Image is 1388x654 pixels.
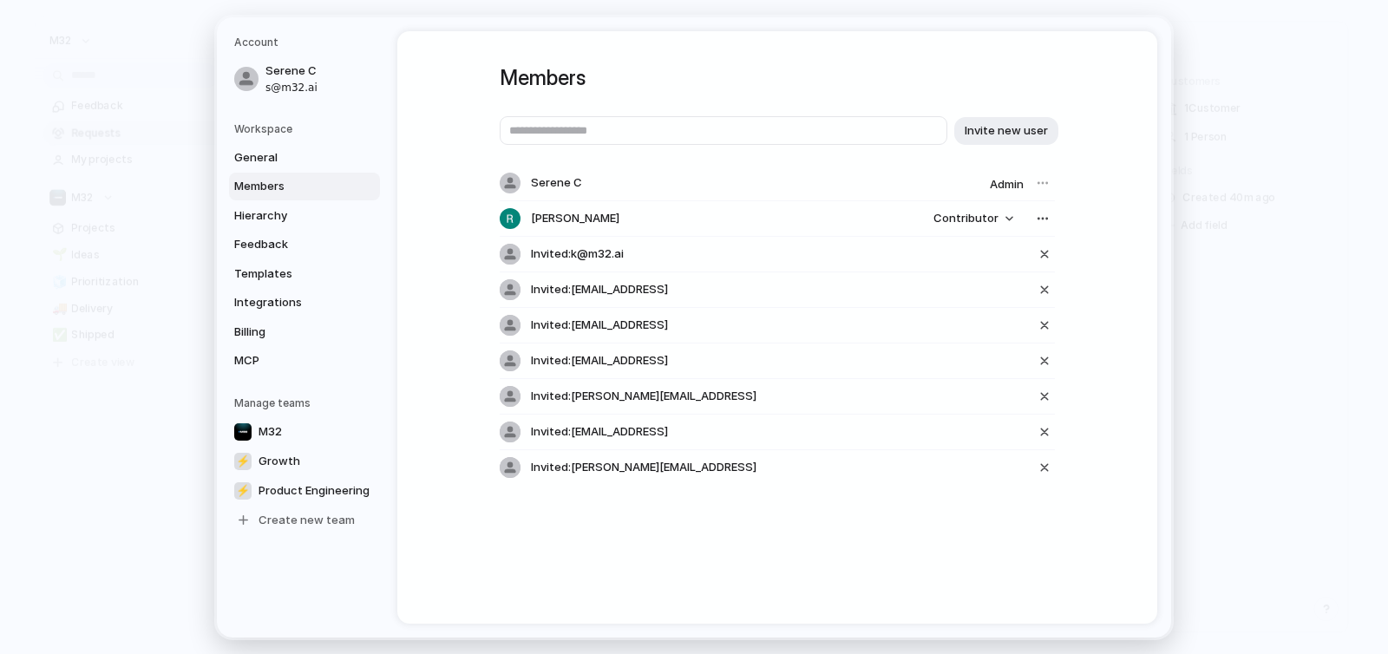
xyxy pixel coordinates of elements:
a: Hierarchy [229,201,380,229]
a: ⚡Growth [229,447,380,474]
div: ⚡ [234,481,252,499]
span: Contributor [933,210,998,227]
a: General [229,143,380,171]
div: ⚡ [234,452,252,469]
a: Members [229,173,380,200]
button: Contributor [923,206,1024,231]
a: Feedback [229,231,380,258]
span: Invite new user [965,121,1048,139]
a: M32 [229,417,380,445]
span: Invited: k@m32.ai [531,245,624,263]
span: Invited: [EMAIL_ADDRESS] [531,352,668,370]
span: General [234,148,345,166]
span: Serene C [531,174,582,192]
span: Invited: [PERSON_NAME][EMAIL_ADDRESS] [531,388,756,405]
a: MCP [229,347,380,375]
a: Billing [229,317,380,345]
span: MCP [234,352,345,370]
span: Invited: [EMAIL_ADDRESS] [531,281,668,298]
span: Feedback [234,236,345,253]
a: Create new team [229,506,380,533]
span: Integrations [234,294,345,311]
span: Growth [259,452,300,469]
span: Serene C [265,62,376,80]
span: Templates [234,265,345,282]
span: Billing [234,323,345,340]
span: Members [234,178,345,195]
span: M32 [259,422,282,440]
a: Templates [229,259,380,287]
a: Integrations [229,289,380,317]
span: Hierarchy [234,206,345,224]
span: s@m32.ai [265,79,376,95]
span: Product Engineering [259,481,370,499]
span: Invited: [EMAIL_ADDRESS] [531,423,668,441]
span: Invited: [EMAIL_ADDRESS] [531,317,668,334]
button: Invite new user [954,116,1058,144]
a: ⚡Product Engineering [229,476,380,504]
h5: Manage teams [234,395,380,410]
span: Admin [990,177,1024,191]
span: Create new team [259,511,355,528]
h5: Workspace [234,121,380,136]
a: Serene Cs@m32.ai [229,57,380,101]
h1: Members [500,62,1055,94]
h5: Account [234,35,380,50]
span: Invited: [PERSON_NAME][EMAIL_ADDRESS] [531,459,756,476]
span: [PERSON_NAME] [531,210,619,227]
